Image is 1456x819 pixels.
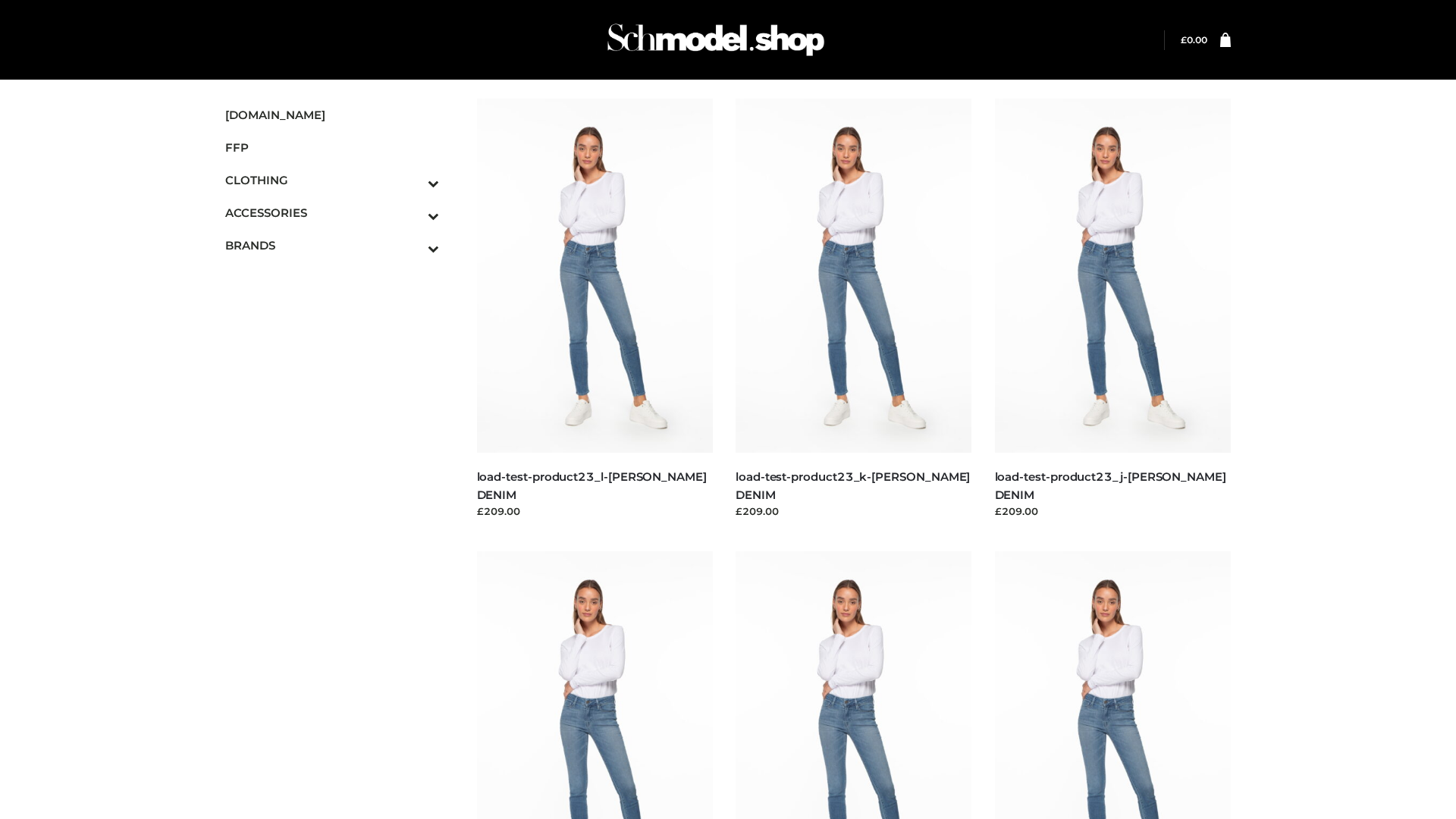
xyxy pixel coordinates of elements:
span: [DOMAIN_NAME] [225,106,439,124]
div: £209.00 [995,504,1232,519]
span: FFP [225,139,439,156]
div: £209.00 [736,504,972,519]
span: BRANDS [225,237,439,254]
a: £0.00 [1181,34,1207,45]
a: load-test-product23_l-[PERSON_NAME] DENIM [477,469,707,501]
a: CLOTHINGToggle Submenu [225,164,439,196]
button: Toggle Submenu [386,164,439,196]
span: CLOTHING [225,171,439,189]
bdi: 0.00 [1181,34,1207,45]
div: £209.00 [477,504,714,519]
a: FFP [225,131,439,164]
button: Toggle Submenu [386,229,439,262]
a: BRANDSToggle Submenu [225,229,439,262]
button: Toggle Submenu [386,196,439,229]
a: load-test-product23_k-[PERSON_NAME] DENIM [736,469,970,501]
span: £ [1181,34,1187,45]
a: load-test-product23_j-[PERSON_NAME] DENIM [995,469,1226,501]
a: ACCESSORIESToggle Submenu [225,196,439,229]
img: Schmodel Admin 964 [602,10,830,70]
span: ACCESSORIES [225,204,439,221]
a: [DOMAIN_NAME] [225,99,439,131]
